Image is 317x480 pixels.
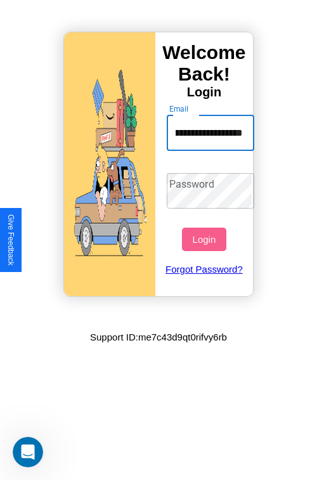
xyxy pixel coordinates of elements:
button: Login [182,228,226,251]
h3: Welcome Back! [155,42,253,85]
iframe: Intercom live chat [13,437,43,467]
p: Support ID: me7c43d9qt0rifvy6rb [90,328,227,346]
a: Forgot Password? [160,251,249,287]
div: Give Feedback [6,214,15,266]
label: Email [169,103,189,114]
img: gif [64,32,155,296]
h4: Login [155,85,253,100]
